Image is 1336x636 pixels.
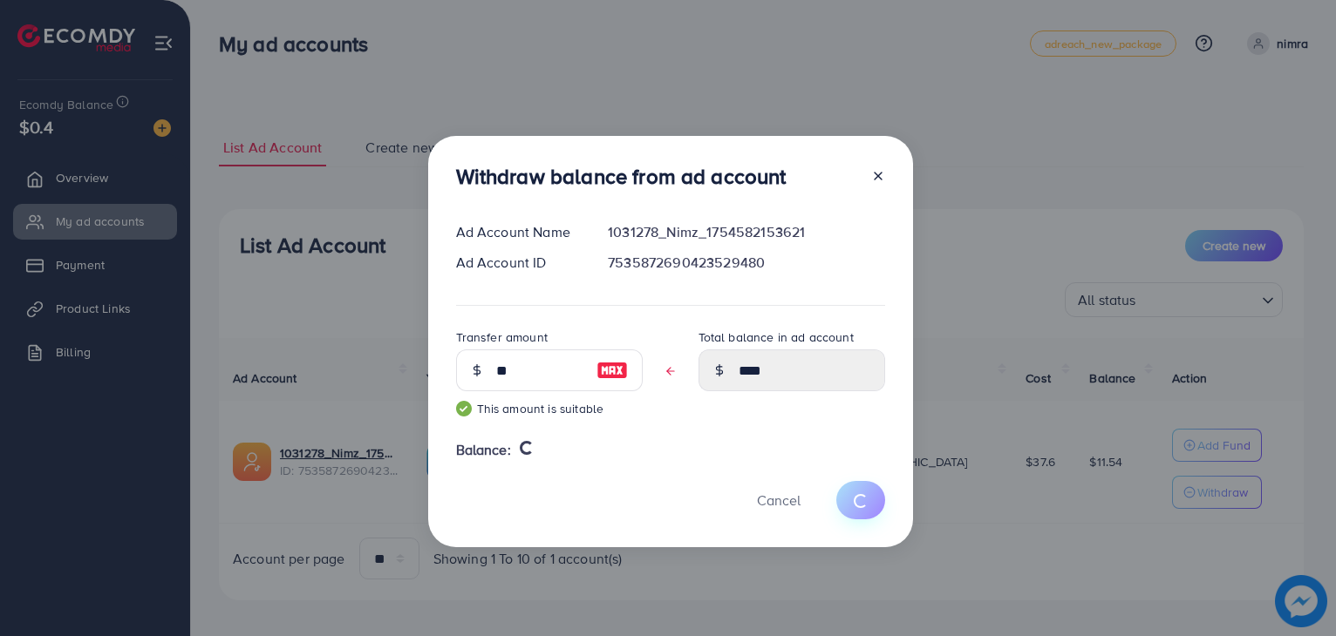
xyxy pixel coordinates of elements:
[735,481,822,518] button: Cancel
[456,440,511,460] span: Balance:
[456,164,787,189] h3: Withdraw balance from ad account
[594,253,898,273] div: 7535872690423529480
[456,401,472,416] img: guide
[442,253,595,273] div: Ad Account ID
[456,400,643,417] small: This amount is suitable
[596,360,628,381] img: image
[442,222,595,242] div: Ad Account Name
[757,491,801,510] span: Cancel
[699,328,854,346] label: Total balance in ad account
[594,222,898,242] div: 1031278_Nimz_1754582153621
[456,328,548,346] label: Transfer amount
